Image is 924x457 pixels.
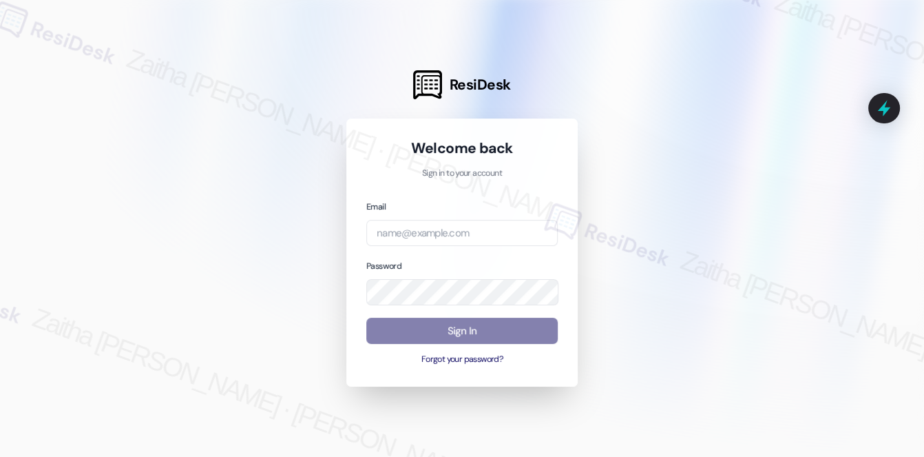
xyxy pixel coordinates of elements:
[366,354,558,366] button: Forgot your password?
[366,201,386,212] label: Email
[366,167,558,180] p: Sign in to your account
[450,75,511,94] span: ResiDesk
[413,70,442,99] img: ResiDesk Logo
[366,318,558,345] button: Sign In
[366,220,558,247] input: name@example.com
[366,139,558,158] h1: Welcome back
[366,261,401,272] label: Password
